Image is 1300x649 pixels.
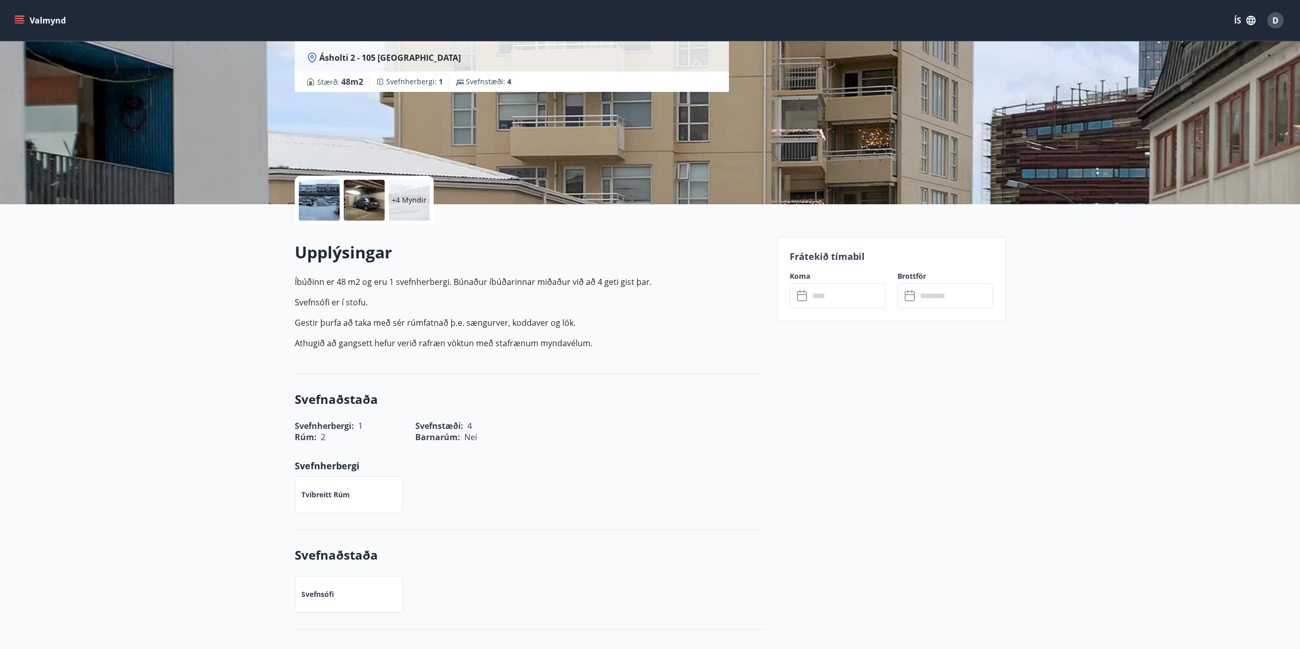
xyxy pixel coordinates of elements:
span: 48 m2 [341,76,363,87]
h3: Svefnaðstaða [295,546,765,564]
span: 4 [507,77,511,86]
h2: Upplýsingar [295,241,765,263]
span: 1 [439,77,443,86]
label: Brottför [897,271,993,281]
span: 2 [321,431,325,443]
button: D [1263,8,1288,33]
p: Íbúðinn er 48 m2 og eru 1 svefnherbergi. Búnaður íbúðarinnar miðaður við að 4 geti gist þar. [295,276,765,288]
p: Gestir þurfa að taka með sér rúmfatnað þ.e. sængurver, koddaver og lök. [295,317,765,329]
p: Tvíbreitt rúm [301,490,350,500]
span: Barnarúm : [415,431,460,443]
p: Svefnsófi er í stofu. [295,296,765,308]
span: Svefnherbergi : [386,77,443,87]
h3: Svefnaðstaða [295,391,765,408]
p: Svefnsófi [301,589,334,599]
p: +4 Myndir [392,195,427,205]
span: Nei [464,431,477,443]
p: Athugið að gangsett hefur verið rafræn vöktun með stafrænum myndavélum. [295,337,765,349]
button: menu [12,11,70,30]
span: Stærð : [317,76,363,88]
span: Svefnstæði : [466,77,511,87]
span: Rúm : [295,431,317,443]
label: Koma [790,271,885,281]
p: Frátekið tímabil [790,250,993,263]
p: Svefnherbergi [295,459,765,472]
button: ÍS [1228,11,1261,30]
span: Ásholti 2 - 105 [GEOGRAPHIC_DATA] [319,52,461,63]
span: D [1272,15,1279,26]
